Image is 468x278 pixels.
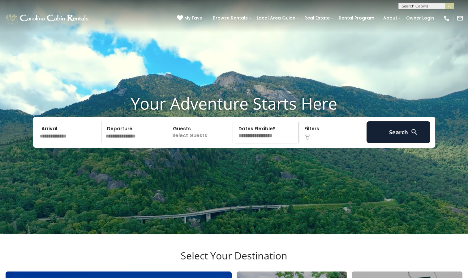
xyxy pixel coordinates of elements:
[210,13,251,23] a: Browse Rentals
[457,15,463,22] img: mail-regular-white.png
[5,94,463,113] h1: Your Adventure Starts Here
[336,13,377,23] a: Rental Program
[367,121,431,143] button: Search
[254,13,298,23] a: Local Area Guide
[410,128,418,136] img: search-regular-white.png
[184,15,202,21] span: My Favs
[443,15,450,22] img: phone-regular-white.png
[5,250,463,271] h3: Select Your Destination
[304,134,311,140] img: filter--v1.png
[403,13,437,23] a: Owner Login
[169,121,233,143] p: Select Guests
[5,12,90,24] img: White-1-1-2.png
[380,13,400,23] a: About
[177,15,204,22] a: My Favs
[301,13,333,23] a: Real Estate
